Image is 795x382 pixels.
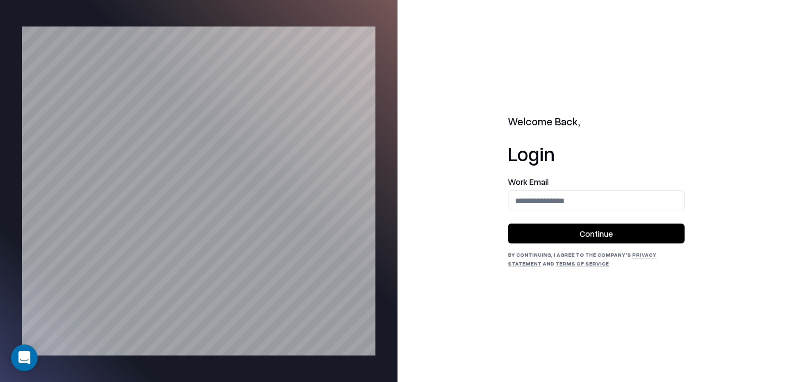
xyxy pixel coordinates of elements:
h1: Login [508,142,685,165]
a: Terms of Service [555,260,609,267]
div: By continuing, I agree to the Company's and [508,250,685,268]
button: Continue [508,224,685,243]
div: Open Intercom Messenger [11,344,38,371]
h2: Welcome Back, [508,114,685,130]
label: Work Email [508,178,685,186]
